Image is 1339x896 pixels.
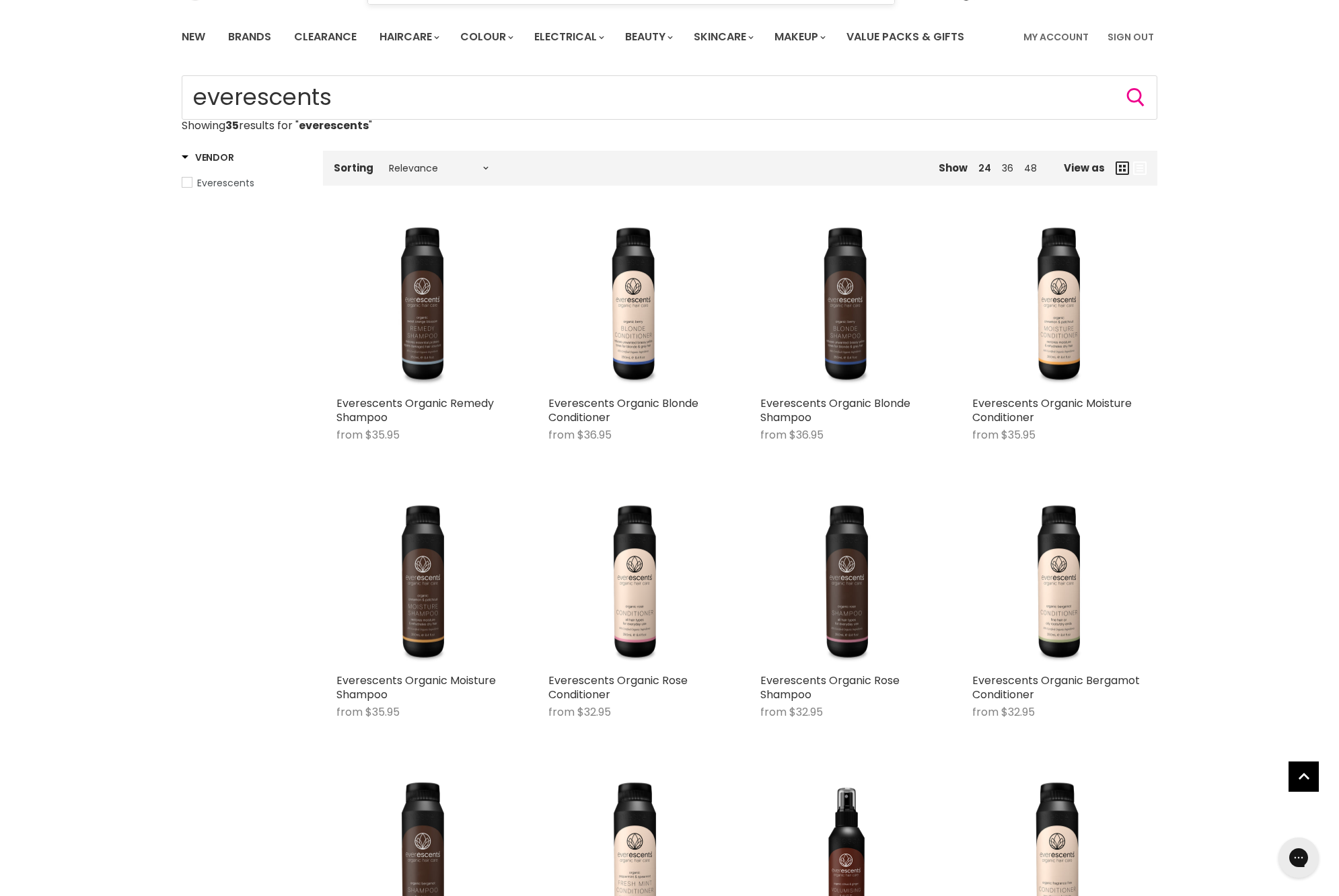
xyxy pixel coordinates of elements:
span: from [548,704,575,720]
a: Everescents [182,176,306,190]
strong: 35 [225,118,239,133]
a: 24 [978,161,991,175]
label: Sorting [334,162,373,174]
span: from [336,704,363,720]
span: from [760,427,787,443]
span: from [972,704,999,720]
a: Everescents Organic Moisture Shampoo [336,673,496,702]
span: View as [1064,162,1105,174]
a: 36 [1002,161,1013,175]
a: Colour [450,23,521,51]
a: Value Packs & Gifts [836,23,974,51]
img: Everescents Organic Moisture Conditioner [972,218,1144,389]
img: Everescents Organic Blonde Shampoo [760,218,932,389]
a: Everescents Organic Moisture Conditioner [972,396,1132,425]
a: 48 [1024,161,1037,175]
img: Everescents Organic Rose Shampoo [760,495,932,667]
a: Electrical [524,23,612,51]
span: Everescents [197,176,254,190]
a: Haircare [369,23,447,51]
span: $35.95 [365,704,400,720]
span: $32.95 [789,704,823,720]
a: Everescents Organic Rose Conditioner [548,673,688,702]
a: Brands [218,23,281,51]
img: Everescents Organic Bergamot Conditioner [972,495,1144,667]
a: Everescents Organic Blonde Shampoo [760,396,910,425]
img: Everescents Organic Blonde Conditioner [548,218,720,389]
strong: everescents [299,118,369,133]
span: $36.95 [577,427,612,443]
a: Beauty [615,23,681,51]
a: Clearance [284,23,367,51]
span: from [760,704,787,720]
span: $36.95 [789,427,824,443]
img: Everescents Organic Moisture Shampoo [336,495,508,667]
ul: Main menu [172,17,995,57]
span: $32.95 [1001,704,1035,720]
a: Everescents Organic Blonde Conditioner [548,396,698,425]
span: from [548,427,575,443]
a: Makeup [764,23,834,51]
span: $35.95 [365,427,400,443]
a: Everescents Organic Remedy Shampoo [336,396,494,425]
a: Everescents Organic Rose Shampoo [760,673,900,702]
a: New [172,23,215,51]
a: Sign Out [1099,23,1162,51]
img: Everescents Organic Rose Conditioner [548,495,720,667]
img: Everescents Organic Remedy Shampoo [336,218,508,389]
span: $32.95 [577,704,611,720]
span: $35.95 [1001,427,1036,443]
span: Show [939,161,968,175]
span: from [336,427,363,443]
a: My Account [1015,23,1097,51]
a: Skincare [684,23,762,51]
form: Product [182,75,1157,120]
iframe: Gorgias live chat messenger [1272,833,1326,883]
a: Everescents Organic Bergamot Conditioner [972,673,1140,702]
button: Search [1125,87,1147,108]
span: from [972,427,999,443]
input: Search [182,75,1157,120]
nav: Main [165,17,1174,57]
h3: Vendor [182,151,233,164]
p: Showing results for " " [182,120,1157,132]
